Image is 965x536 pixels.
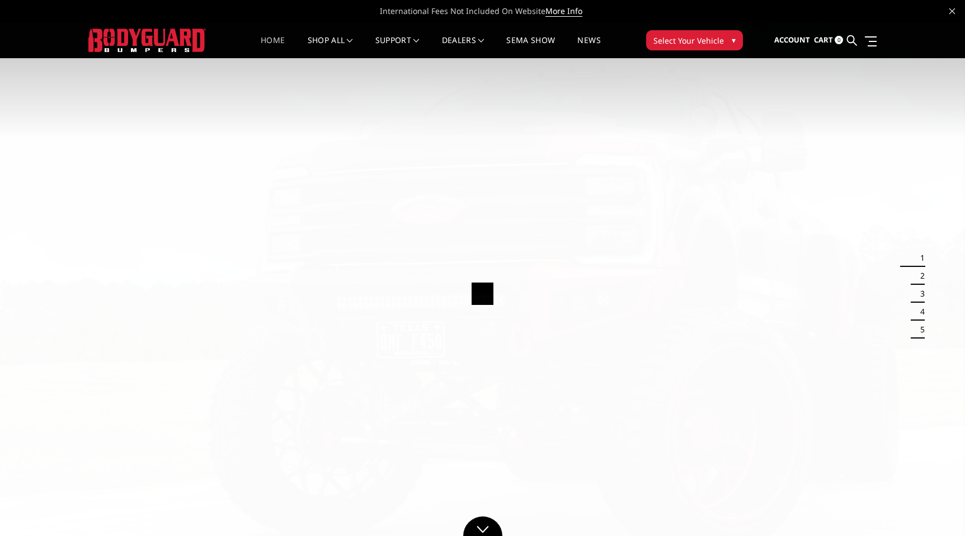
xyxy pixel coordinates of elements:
button: 1 of 5 [914,249,925,267]
button: 4 of 5 [914,303,925,321]
a: News [577,36,600,58]
span: ▾ [732,34,736,46]
a: SEMA Show [506,36,555,58]
a: Home [261,36,285,58]
a: More Info [545,6,582,17]
a: shop all [308,36,353,58]
a: Support [375,36,420,58]
button: Select Your Vehicle [646,30,743,50]
button: 3 of 5 [914,285,925,303]
span: Account [774,35,810,45]
img: BODYGUARD BUMPERS [88,29,206,51]
a: Click to Down [463,516,502,536]
span: Cart [814,35,833,45]
span: Select Your Vehicle [653,35,724,46]
a: Cart 0 [814,25,843,55]
button: 2 of 5 [914,267,925,285]
a: Account [774,25,810,55]
a: Dealers [442,36,484,58]
span: 0 [835,36,843,44]
button: 5 of 5 [914,321,925,338]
